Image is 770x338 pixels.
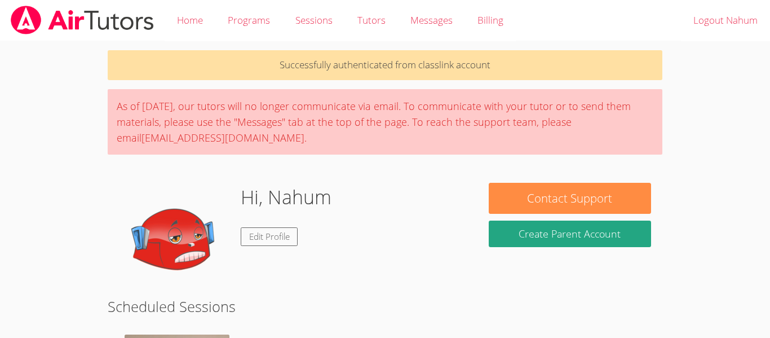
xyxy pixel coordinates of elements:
[410,14,453,27] span: Messages
[108,89,662,155] div: As of [DATE], our tutors will no longer communicate via email. To communicate with your tutor or ...
[108,296,662,317] h2: Scheduled Sessions
[241,227,298,246] a: Edit Profile
[489,221,651,247] button: Create Parent Account
[241,183,331,212] h1: Hi, Nahum
[108,50,662,80] p: Successfully authenticated from classlink account
[119,183,232,296] img: default.png
[10,6,155,34] img: airtutors_banner-c4298cdbf04f3fff15de1276eac7730deb9818008684d7c2e4769d2f7ddbe033.png
[489,183,651,214] button: Contact Support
